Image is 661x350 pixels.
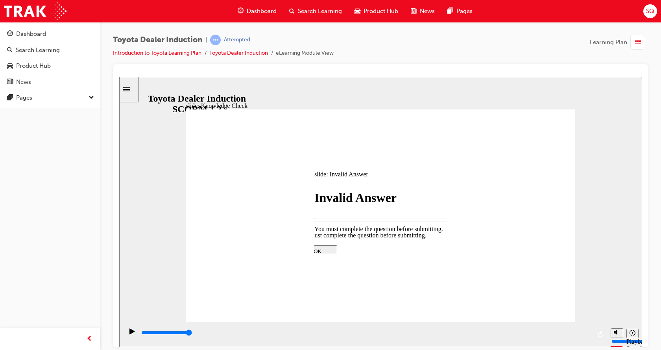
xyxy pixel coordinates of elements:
span: car-icon [7,63,13,70]
span: guage-icon [7,31,13,38]
span: Learning Plan [590,38,627,47]
li: eLearning Module View [276,49,334,58]
span: learningRecordVerb_ATTEMPT-icon [210,35,221,45]
span: news-icon [411,6,417,16]
div: Dashboard [16,30,46,39]
a: Product Hub [3,59,97,73]
img: Trak [4,2,66,20]
a: news-iconNews [404,3,441,19]
a: Search Learning [3,43,97,57]
div: Search Learning [16,46,60,55]
a: Dashboard [3,27,97,41]
a: car-iconProduct Hub [348,3,404,19]
button: DashboardSearch LearningProduct HubNews [3,25,97,91]
div: News [16,78,31,87]
span: prev-icon [87,334,92,344]
span: | [205,35,207,44]
span: pages-icon [447,6,453,16]
span: news-icon [7,79,13,86]
span: guage-icon [238,6,244,16]
span: Search Learning [298,7,342,16]
span: SQ [646,7,654,16]
a: Toyota Dealer Induction [209,50,268,56]
div: Product Hub [16,61,51,70]
span: car-icon [355,6,360,16]
div: Attempted [224,36,250,44]
span: News [420,7,435,16]
button: Pages [3,91,97,105]
span: search-icon [289,6,295,16]
a: pages-iconPages [441,3,479,19]
span: Pages [456,7,473,16]
span: down-icon [89,93,94,103]
span: search-icon [7,47,13,54]
a: search-iconSearch Learning [283,3,348,19]
a: Introduction to Toyota Learning Plan [113,50,201,56]
a: News [3,75,97,89]
span: Toyota Dealer Induction [113,35,202,44]
a: guage-iconDashboard [231,3,283,19]
div: Pages [16,93,32,102]
span: Product Hub [364,7,398,16]
span: list-icon [635,37,641,47]
span: pages-icon [7,94,13,102]
button: SQ [643,4,657,18]
span: Dashboard [247,7,277,16]
button: Learning Plan [590,35,648,50]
